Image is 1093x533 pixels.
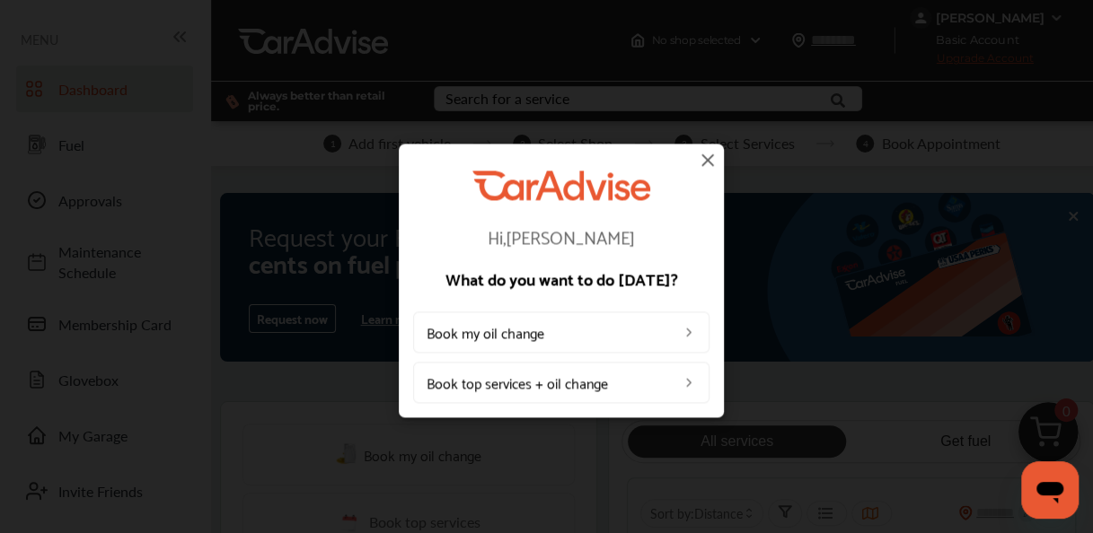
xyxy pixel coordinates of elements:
iframe: Button to launch messaging window [1021,461,1079,519]
a: Book my oil change [413,312,710,354]
a: Book top services + oil change [413,363,710,404]
p: What do you want to do [DATE]? [413,271,710,287]
img: left_arrow_icon.0f472efe.svg [682,326,696,340]
img: CarAdvise Logo [472,170,650,200]
p: Hi, [PERSON_NAME] [413,228,710,246]
img: left_arrow_icon.0f472efe.svg [682,376,696,390]
img: close-icon.a004319c.svg [697,149,718,170]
